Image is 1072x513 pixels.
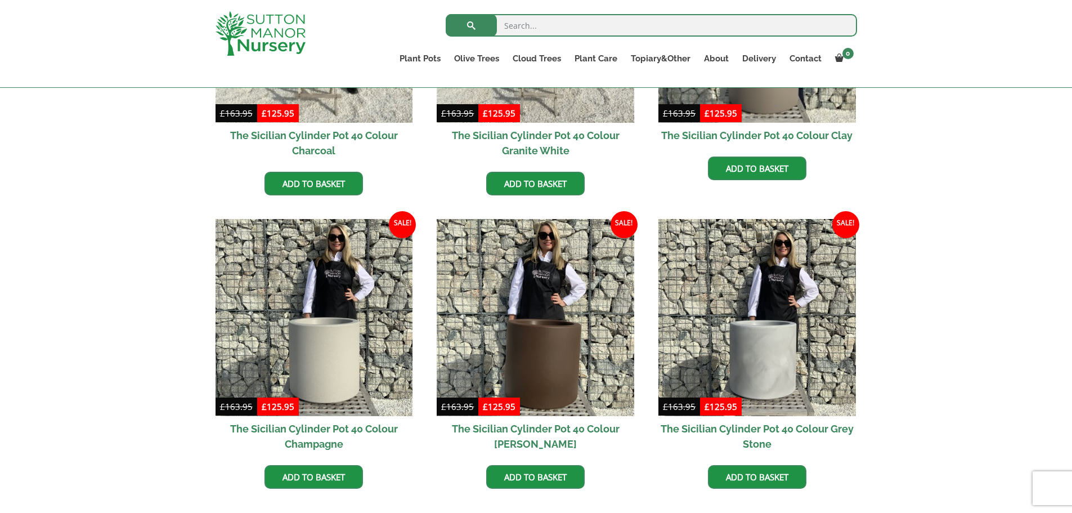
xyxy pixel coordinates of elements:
[264,172,363,195] a: Add to basket: “The Sicilian Cylinder Pot 40 Colour Charcoal”
[663,108,696,119] bdi: 163.95
[216,123,413,163] h2: The Sicilian Cylinder Pot 40 Colour Charcoal
[262,401,267,412] span: £
[708,465,806,489] a: Add to basket: “The Sicilian Cylinder Pot 40 Colour Grey Stone”
[705,108,710,119] span: £
[486,465,585,489] a: Add to basket: “The Sicilian Cylinder Pot 40 Colour Mocha Brown”
[832,211,859,238] span: Sale!
[441,108,446,119] span: £
[262,108,267,119] span: £
[220,401,253,412] bdi: 163.95
[437,219,634,457] a: Sale! The Sicilian Cylinder Pot 40 Colour [PERSON_NAME]
[658,416,856,457] h2: The Sicilian Cylinder Pot 40 Colour Grey Stone
[658,123,856,148] h2: The Sicilian Cylinder Pot 40 Colour Clay
[663,108,668,119] span: £
[393,51,447,66] a: Plant Pots
[441,108,474,119] bdi: 163.95
[264,465,363,489] a: Add to basket: “The Sicilian Cylinder Pot 40 Colour Champagne”
[262,401,294,412] bdi: 125.95
[216,219,413,457] a: Sale! The Sicilian Cylinder Pot 40 Colour Champagne
[705,401,737,412] bdi: 125.95
[216,11,306,56] img: logo
[705,401,710,412] span: £
[220,108,253,119] bdi: 163.95
[437,219,634,417] img: The Sicilian Cylinder Pot 40 Colour Mocha Brown
[663,401,668,412] span: £
[216,219,413,417] img: The Sicilian Cylinder Pot 40 Colour Champagne
[262,108,294,119] bdi: 125.95
[486,172,585,195] a: Add to basket: “The Sicilian Cylinder Pot 40 Colour Granite White”
[658,219,856,457] a: Sale! The Sicilian Cylinder Pot 40 Colour Grey Stone
[220,108,225,119] span: £
[783,51,828,66] a: Contact
[483,401,488,412] span: £
[828,51,857,66] a: 0
[506,51,568,66] a: Cloud Trees
[658,219,856,417] img: The Sicilian Cylinder Pot 40 Colour Grey Stone
[663,401,696,412] bdi: 163.95
[441,401,474,412] bdi: 163.95
[441,401,446,412] span: £
[216,416,413,457] h2: The Sicilian Cylinder Pot 40 Colour Champagne
[483,401,515,412] bdi: 125.95
[708,157,806,180] a: Add to basket: “The Sicilian Cylinder Pot 40 Colour Clay”
[735,51,783,66] a: Delivery
[483,108,515,119] bdi: 125.95
[842,48,854,59] span: 0
[437,123,634,163] h2: The Sicilian Cylinder Pot 40 Colour Granite White
[483,108,488,119] span: £
[624,51,697,66] a: Topiary&Other
[611,211,638,238] span: Sale!
[437,416,634,457] h2: The Sicilian Cylinder Pot 40 Colour [PERSON_NAME]
[446,14,857,37] input: Search...
[568,51,624,66] a: Plant Care
[220,401,225,412] span: £
[697,51,735,66] a: About
[705,108,737,119] bdi: 125.95
[447,51,506,66] a: Olive Trees
[389,211,416,238] span: Sale!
